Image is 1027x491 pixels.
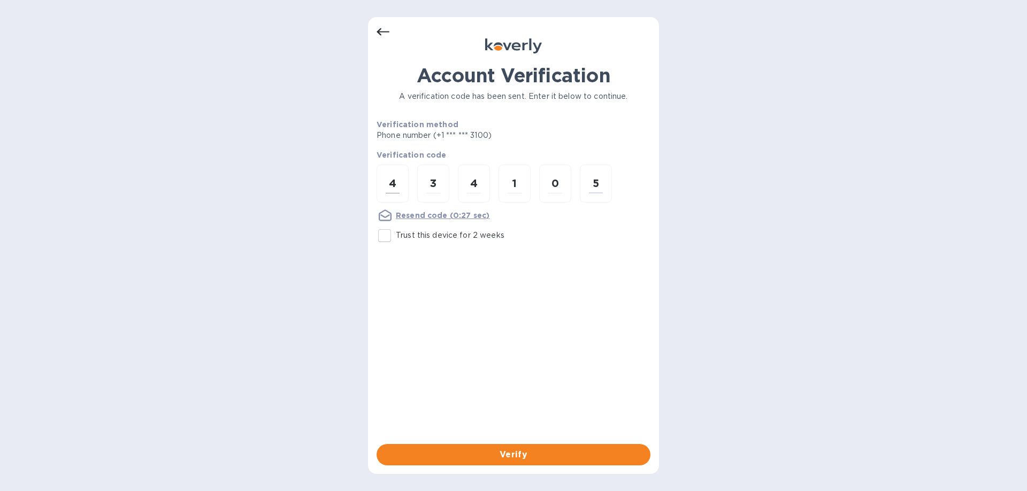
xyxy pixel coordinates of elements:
span: Verify [385,448,642,461]
p: A verification code has been sent. Enter it below to continue. [377,91,650,102]
p: Trust this device for 2 weeks [396,230,504,241]
p: Phone number (+1 *** *** 3100) [377,130,573,141]
h1: Account Verification [377,64,650,87]
b: Verification method [377,120,458,129]
u: Resend code (0:27 sec) [396,211,489,220]
p: Verification code [377,150,650,160]
button: Verify [377,444,650,465]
